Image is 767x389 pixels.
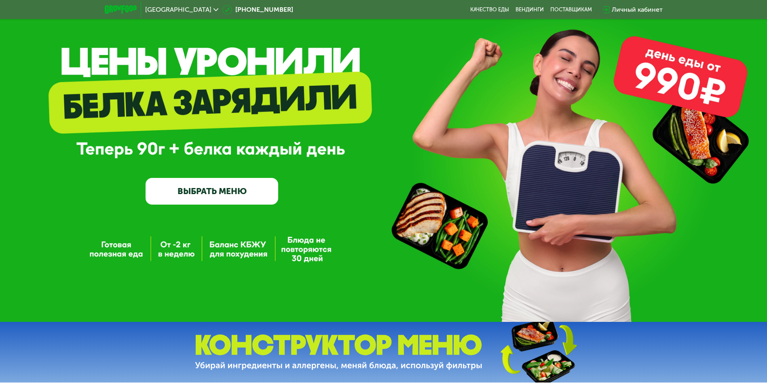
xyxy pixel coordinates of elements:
[612,5,663,15] div: Личный кабинет
[146,178,278,205] a: ВЫБРАТЬ МЕНЮ
[470,6,509,13] a: Качество еды
[516,6,544,13] a: Вендинги
[550,6,592,13] div: поставщикам
[222,5,293,15] a: [PHONE_NUMBER]
[145,6,211,13] span: [GEOGRAPHIC_DATA]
